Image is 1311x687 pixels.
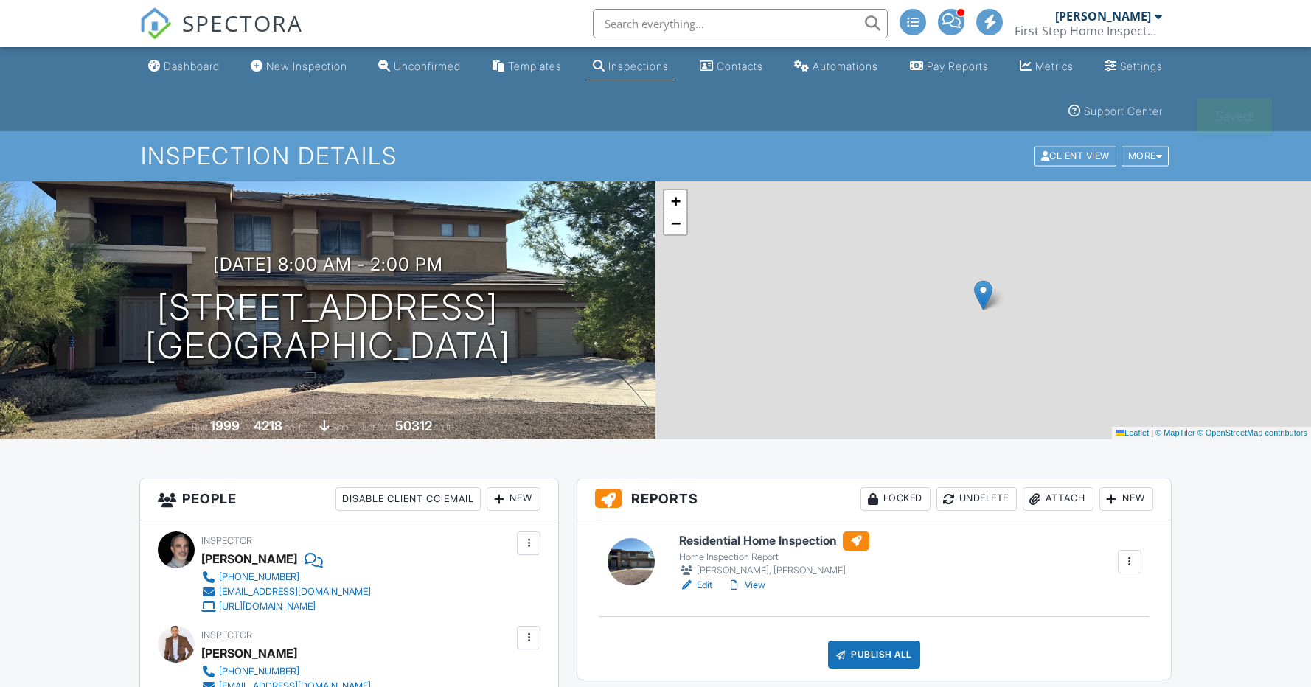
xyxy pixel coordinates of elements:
div: Attach [1023,487,1093,511]
div: [PHONE_NUMBER] [219,571,299,583]
a: SPECTORA [139,20,303,51]
div: Templates [508,60,562,72]
span: Inspector [201,630,252,641]
span: Inspector [201,535,252,546]
div: Unconfirmed [394,60,461,72]
a: [PHONE_NUMBER] [201,664,371,679]
a: [EMAIL_ADDRESS][DOMAIN_NAME] [201,585,371,599]
span: | [1151,428,1153,437]
div: Support Center [1084,105,1163,117]
div: More [1122,147,1169,167]
div: [PHONE_NUMBER] [219,666,299,677]
div: 4218 [254,418,282,433]
div: Saved! [1197,98,1272,133]
div: Metrics [1035,60,1074,72]
h3: People [140,478,558,520]
div: [PERSON_NAME], [PERSON_NAME] [679,563,869,578]
a: Unconfirmed [372,53,467,80]
div: [PERSON_NAME] [201,548,297,570]
div: First Step Home Inspectors [1015,24,1162,38]
input: Search everything... [593,9,888,38]
a: [PHONE_NUMBER] [201,570,371,585]
div: New [1099,487,1153,511]
a: Templates [487,53,568,80]
span: Lot Size [362,422,393,433]
div: Client View [1034,147,1116,167]
a: Dashboard [142,53,226,80]
div: Publish All [828,641,920,669]
div: Disable Client CC Email [335,487,481,511]
a: © OpenStreetMap contributors [1197,428,1307,437]
a: Zoom out [664,212,686,234]
img: Marker [974,280,992,310]
img: The Best Home Inspection Software - Spectora [139,7,172,40]
h1: Inspection Details [141,143,1171,169]
a: Zoom in [664,190,686,212]
div: [EMAIL_ADDRESS][DOMAIN_NAME] [219,586,371,598]
a: Contacts [694,53,769,80]
div: [URL][DOMAIN_NAME] [219,601,316,613]
div: Settings [1120,60,1163,72]
div: New Inspection [266,60,347,72]
div: 1999 [210,418,240,433]
div: Contacts [717,60,763,72]
a: [URL][DOMAIN_NAME] [201,599,371,614]
a: Leaflet [1116,428,1149,437]
a: Support Center [1063,98,1169,125]
a: Automations (Advanced) [788,53,884,80]
div: [PERSON_NAME] [201,642,297,664]
div: [PERSON_NAME] [1055,9,1151,24]
span: − [671,214,681,232]
a: Residential Home Inspection Home Inspection Report [PERSON_NAME], [PERSON_NAME] [679,531,869,579]
span: sq.ft. [434,422,453,433]
h3: Reports [577,478,1171,520]
div: Pay Reports [927,60,989,72]
h1: [STREET_ADDRESS] [GEOGRAPHIC_DATA] [145,288,511,366]
span: Slab [332,422,348,433]
a: Inspections [587,53,675,80]
h3: [DATE] 8:00 am - 2:00 pm [213,254,443,274]
a: New Inspection [245,53,353,80]
span: sq. ft. [285,422,305,433]
div: Locked [860,487,931,511]
div: Inspections [608,60,669,72]
div: Undelete [936,487,1017,511]
a: Metrics [1014,53,1079,80]
a: © MapTiler [1155,428,1195,437]
h6: Residential Home Inspection [679,531,869,551]
a: Pay Reports [904,53,995,80]
span: Built [192,422,208,433]
div: New [487,487,540,511]
div: 50312 [395,418,432,433]
a: Client View [1033,150,1120,161]
span: SPECTORA [182,7,303,38]
a: View [727,578,765,593]
span: + [671,192,681,210]
a: Settings [1099,53,1169,80]
div: Home Inspection Report [679,551,869,563]
div: Automations [813,60,878,72]
a: Edit [679,578,712,593]
div: Dashboard [164,60,220,72]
